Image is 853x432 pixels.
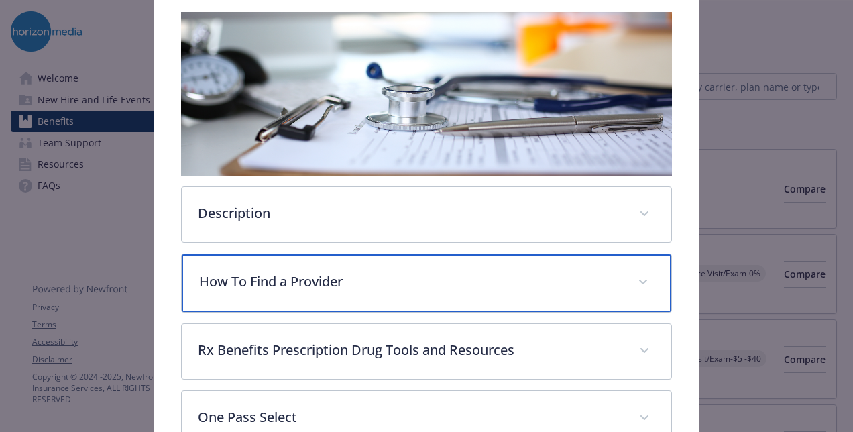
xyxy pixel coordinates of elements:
div: Description [182,187,671,242]
p: How To Find a Provider [199,272,622,292]
p: Rx Benefits Prescription Drug Tools and Resources [198,340,623,360]
img: banner [181,12,672,176]
div: How To Find a Provider [182,254,671,312]
p: One Pass Select [198,407,623,427]
div: Rx Benefits Prescription Drug Tools and Resources [182,324,671,379]
p: Description [198,203,623,223]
